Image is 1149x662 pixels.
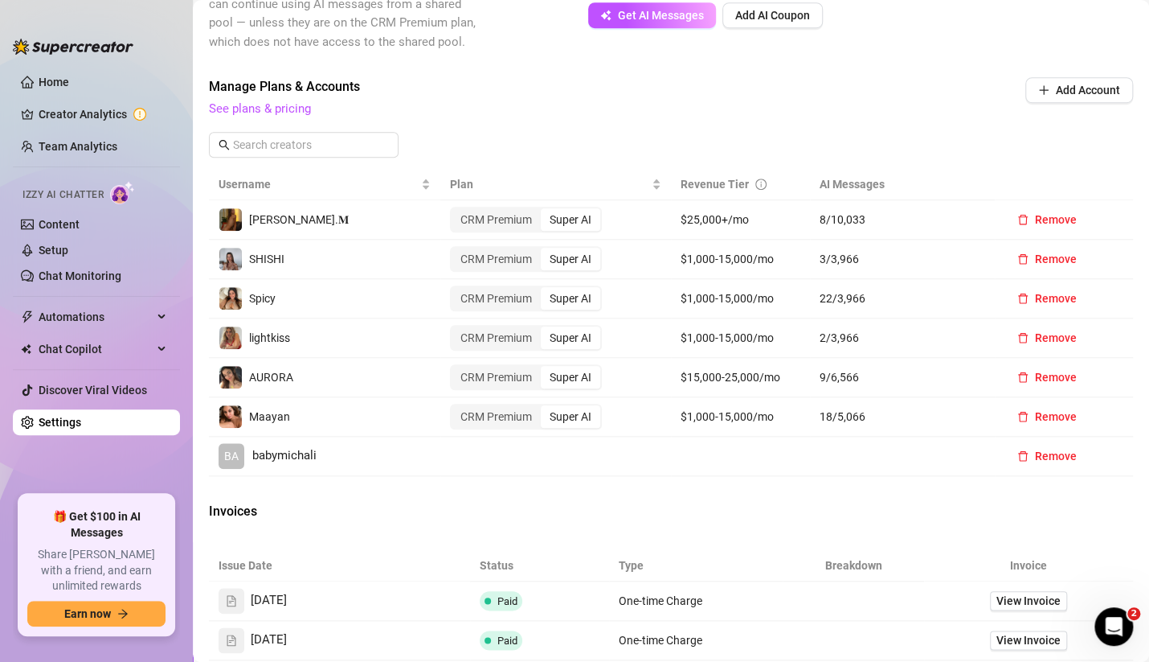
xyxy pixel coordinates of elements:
th: Invoice [924,550,1133,582]
div: Super AI [541,208,600,231]
span: delete [1017,253,1028,265]
span: Share [PERSON_NAME] with a friend, and earn unlimited rewards [27,547,166,594]
span: Invoices [209,502,479,521]
a: Content [39,218,80,231]
iframe: Intercom live chat [1094,607,1133,646]
img: Spicy [219,287,242,310]
span: One-time Charge [619,594,702,607]
div: CRM Premium [452,208,541,231]
span: babymichali [252,446,317,466]
span: 2 / 3,966 [820,329,985,347]
img: SHISHI [219,248,242,270]
button: Remove [1004,246,1090,272]
th: Plan [440,169,672,200]
a: Chat Monitoring [39,269,121,282]
div: Super AI [541,287,600,310]
a: Home [39,76,69,88]
span: Revenue Tier [681,178,749,191]
span: plus [1038,84,1049,96]
div: CRM Premium [452,366,541,389]
th: Status [470,550,609,582]
button: Remove [1004,207,1090,232]
span: Remove [1035,331,1077,344]
div: segmented control [450,364,602,390]
img: AURORA [219,366,242,389]
th: Breakdown [783,550,924,582]
span: Remove [1035,213,1077,226]
span: Earn now [64,607,111,620]
span: Remove [1035,450,1077,463]
button: Get AI Messages [588,2,716,28]
span: Automations [39,304,153,330]
div: segmented control [450,286,602,311]
span: Plan [450,175,649,193]
span: 2 [1127,607,1140,620]
span: Add AI Coupon [735,9,810,22]
img: lightkiss [219,327,242,349]
span: 18 / 5,066 [820,408,985,426]
span: arrow-right [117,608,129,619]
span: file-text [226,635,237,646]
button: Earn nowarrow-right [27,601,166,627]
span: One-time Charge [619,634,702,647]
a: See plans & pricing [209,101,311,116]
span: 9 / 6,566 [820,368,985,386]
div: CRM Premium [452,405,541,428]
td: $1,000-15,000/mo [671,319,810,358]
span: 22 / 3,966 [820,290,985,307]
img: Maayan [219,405,242,428]
span: View Invoice [996,631,1061,649]
button: Remove [1004,325,1090,351]
a: Team Analytics [39,140,117,153]
div: Super AI [541,366,600,389]
button: Add Account [1025,77,1133,103]
span: Paid [497,635,517,647]
th: Username [209,169,440,200]
span: delete [1017,214,1028,225]
td: $1,000-15,000/mo [671,240,810,279]
span: View Invoice [996,592,1061,610]
div: Super AI [541,405,600,428]
span: delete [1017,293,1028,304]
span: delete [1017,411,1028,422]
button: Remove [1004,443,1090,469]
div: segmented control [450,404,602,430]
img: logo-BBDzfeDw.svg [13,39,133,55]
div: Super AI [541,327,600,349]
td: $15,000-25,000/mo [671,358,810,397]
span: Remove [1035,371,1077,384]
span: thunderbolt [21,310,34,323]
span: [PERSON_NAME].𝐌 [249,213,349,226]
span: Username [219,175,418,193]
a: Setup [39,244,68,257]
th: Issue Date [209,550,470,582]
span: lightkiss [249,331,290,344]
button: Remove [1004,364,1090,390]
td: $25,000+/mo [671,200,810,240]
a: View Invoice [990,631,1067,650]
span: [DATE] [251,591,287,611]
span: Remove [1035,292,1077,305]
td: $1,000-15,000/mo [671,279,810,319]
span: Remove [1035,253,1077,265]
span: search [219,139,230,150]
td: $1,000-15,000/mo [671,397,810,437]
img: 𝐀𝐧𝐧𝐚.𝐌 [219,208,242,231]
button: Remove [1004,404,1090,430]
span: Paid [497,595,517,607]
span: Remove [1035,410,1077,423]
div: CRM Premium [452,248,541,270]
a: Settings [39,416,81,429]
button: Remove [1004,286,1090,311]
div: CRM Premium [452,287,541,310]
span: 8 / 10,033 [820,211,985,228]
span: Izzy AI Chatter [22,187,104,203]
span: BA [224,447,239,465]
span: Add Account [1056,84,1120,97]
a: Discover Viral Videos [39,384,147,397]
div: segmented control [450,207,602,232]
span: SHISHI [249,253,284,265]
span: info-circle [755,179,767,190]
span: file-text [226,595,237,606]
a: BAbabymichali [219,443,431,469]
